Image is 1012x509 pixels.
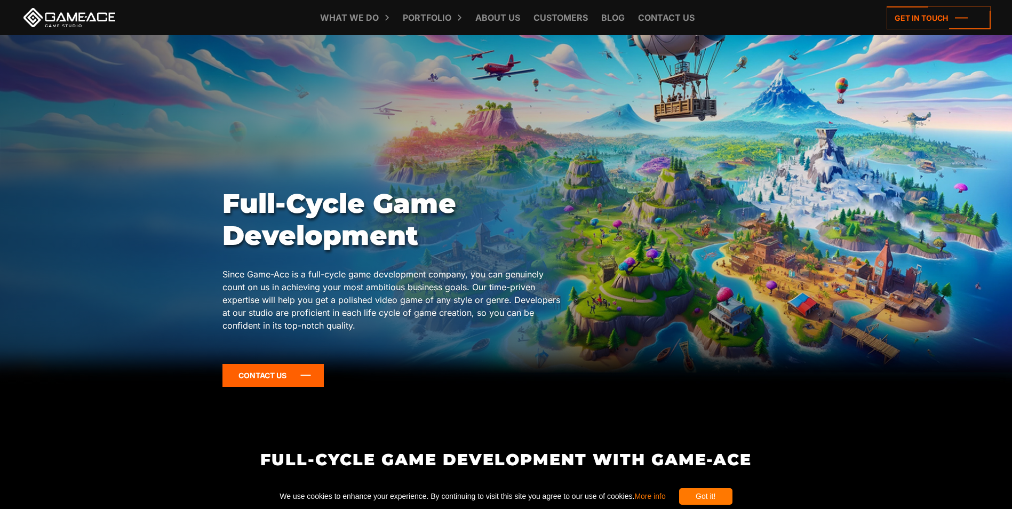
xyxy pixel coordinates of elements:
h1: Full-Cycle Game Development [222,188,563,252]
a: Contact Us [222,364,324,387]
a: Get in touch [887,6,991,29]
h2: Full-Cycle Game Development with Game-Ace [222,451,790,468]
a: More info [634,492,665,500]
div: Got it! [679,488,732,505]
span: We use cookies to enhance your experience. By continuing to visit this site you agree to our use ... [280,488,665,505]
p: Since Game-Ace is a full-cycle game development company, you can genuinely count on us in achievi... [222,268,563,332]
